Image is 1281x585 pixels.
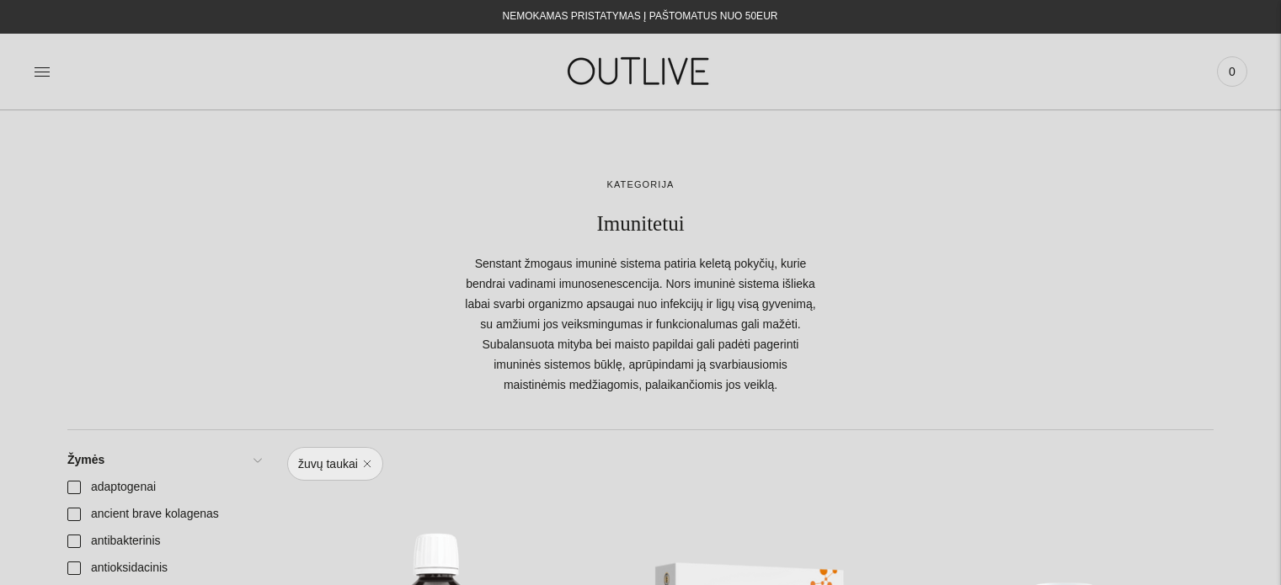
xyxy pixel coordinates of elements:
span: 0 [1220,60,1244,83]
a: 0 [1217,53,1247,90]
a: adaptogenai [57,474,270,501]
img: OUTLIVE [535,42,745,100]
a: antibakterinis [57,528,270,555]
a: ancient brave kolagenas [57,501,270,528]
a: antioksidacinis [57,555,270,582]
a: žuvų taukai [287,447,383,481]
div: NEMOKAMAS PRISTATYMAS Į PAŠTOMATUS NUO 50EUR [503,7,778,27]
a: Žymės [57,447,270,474]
